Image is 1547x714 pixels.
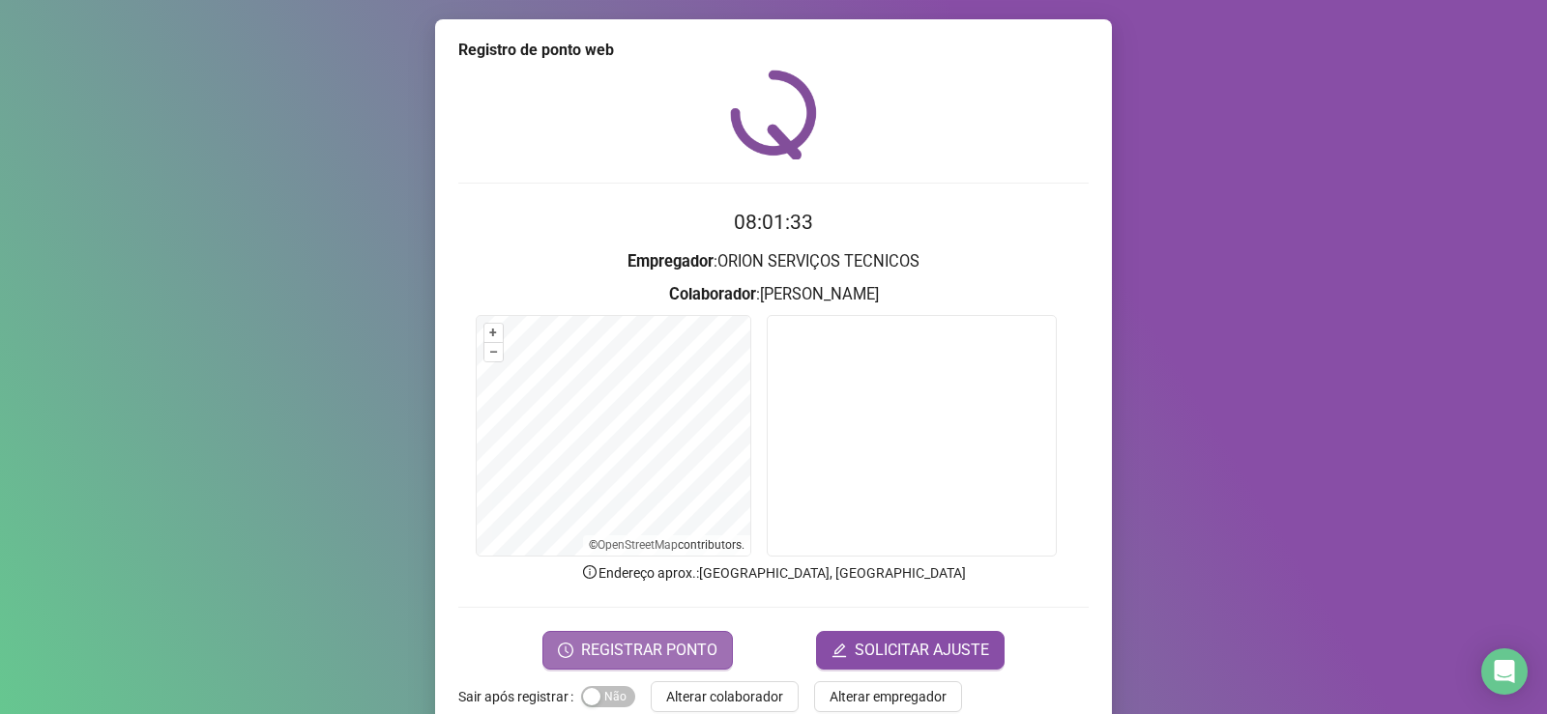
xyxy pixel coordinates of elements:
[666,686,783,707] span: Alterar colaborador
[458,681,581,712] label: Sair após registrar
[651,681,799,712] button: Alterar colaborador
[458,249,1089,274] h3: : ORION SERVIÇOS TECNICOS
[816,631,1005,670] button: editSOLICITAR AJUSTE
[1481,648,1528,695] div: Open Intercom Messenger
[669,285,756,303] strong: Colaborador
[458,39,1089,62] div: Registro de ponto web
[855,639,989,662] span: SOLICITAR AJUSTE
[830,686,947,707] span: Alterar empregador
[542,631,733,670] button: REGISTRAR PONTO
[581,563,598,581] span: info-circle
[589,538,744,552] li: © contributors.
[628,252,714,271] strong: Empregador
[581,639,717,662] span: REGISTRAR PONTO
[598,538,678,552] a: OpenStreetMap
[814,681,962,712] button: Alterar empregador
[458,562,1089,584] p: Endereço aprox. : [GEOGRAPHIC_DATA], [GEOGRAPHIC_DATA]
[458,282,1089,307] h3: : [PERSON_NAME]
[734,211,813,234] time: 08:01:33
[484,343,503,361] button: –
[558,643,573,658] span: clock-circle
[832,643,847,658] span: edit
[484,324,503,342] button: +
[730,70,817,159] img: QRPoint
